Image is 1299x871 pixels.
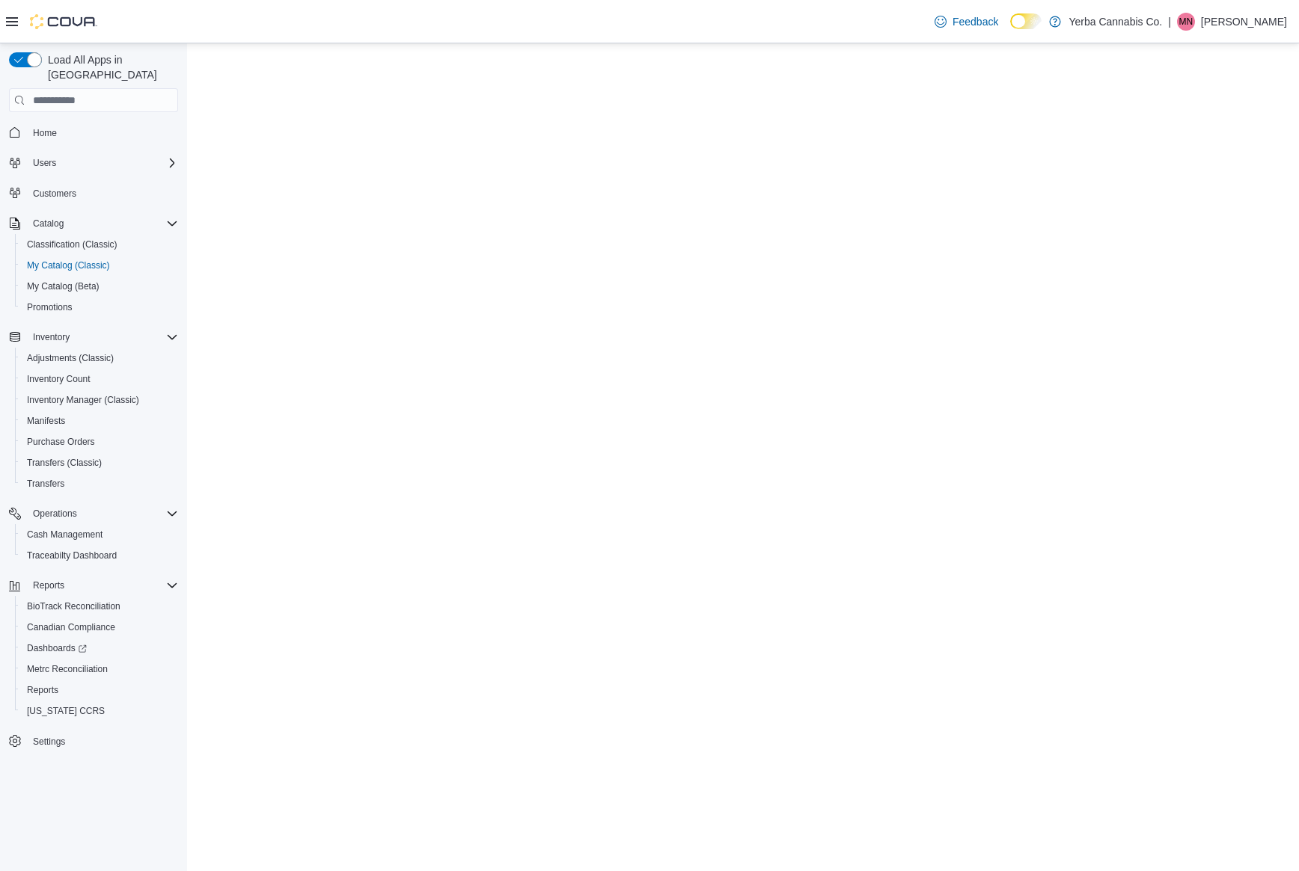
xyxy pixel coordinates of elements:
span: Transfers [21,475,178,493]
span: Dark Mode [1010,29,1011,30]
button: Home [3,121,184,143]
a: Metrc Reconciliation [21,660,114,678]
button: Canadian Compliance [15,617,184,638]
button: Operations [3,503,184,524]
a: Canadian Compliance [21,618,121,636]
button: Promotions [15,297,184,318]
span: Inventory Manager (Classic) [21,391,178,409]
button: Manifests [15,410,184,431]
span: Promotions [21,298,178,316]
input: Dark Mode [1010,13,1042,29]
span: Users [33,157,56,169]
button: Inventory [27,328,76,346]
button: Inventory [3,327,184,348]
span: [US_STATE] CCRS [27,705,105,717]
a: Feedback [929,7,1004,37]
button: Transfers [15,473,184,494]
a: [US_STATE] CCRS [21,702,111,720]
span: Feedback [953,14,998,29]
span: Customers [33,188,76,200]
button: Traceabilty Dashboard [15,545,184,566]
span: Promotions [27,301,73,313]
span: Transfers (Classic) [21,454,178,472]
span: Cash Management [21,526,178,544]
span: Home [33,127,57,139]
a: My Catalog (Beta) [21,277,106,295]
button: Adjustments (Classic) [15,348,184,369]
span: Transfers (Classic) [27,457,102,469]
a: Traceabilty Dashboard [21,547,123,564]
span: Canadian Compliance [21,618,178,636]
button: Reports [3,575,184,596]
span: Operations [33,508,77,520]
span: Metrc Reconciliation [27,663,108,675]
a: Transfers (Classic) [21,454,108,472]
button: My Catalog (Beta) [15,276,184,297]
span: Adjustments (Classic) [27,352,114,364]
button: Metrc Reconciliation [15,659,184,680]
a: Dashboards [21,639,93,657]
span: My Catalog (Beta) [21,277,178,295]
button: Users [27,154,62,172]
span: Classification (Classic) [21,236,178,253]
a: Manifests [21,412,71,430]
a: Transfers [21,475,70,493]
span: Cash Management [27,529,103,541]
span: My Catalog (Beta) [27,280,100,292]
button: Customers [3,182,184,204]
a: Inventory Manager (Classic) [21,391,145,409]
button: Reports [27,576,70,594]
a: My Catalog (Classic) [21,256,116,274]
div: Michael Nezi [1177,13,1195,31]
button: Transfers (Classic) [15,452,184,473]
span: Inventory Count [27,373,91,385]
span: Purchase Orders [21,433,178,451]
button: Reports [15,680,184,701]
a: Customers [27,185,82,203]
span: Traceabilty Dashboard [21,547,178,564]
span: Inventory Count [21,370,178,388]
p: [PERSON_NAME] [1201,13,1287,31]
span: My Catalog (Classic) [21,256,178,274]
a: Classification (Classic) [21,236,123,253]
a: Adjustments (Classic) [21,349,120,367]
button: My Catalog (Classic) [15,255,184,276]
button: Inventory Manager (Classic) [15,390,184,410]
span: Catalog [27,215,178,233]
a: Promotions [21,298,79,316]
button: Classification (Classic) [15,234,184,255]
span: Operations [27,505,178,523]
nav: Complex example [9,115,178,791]
button: Purchase Orders [15,431,184,452]
span: Purchase Orders [27,436,95,448]
span: Adjustments (Classic) [21,349,178,367]
span: Inventory [33,331,70,343]
button: Users [3,153,184,173]
button: Settings [3,730,184,752]
span: Settings [33,736,65,748]
span: Reports [27,576,178,594]
a: Settings [27,733,71,751]
button: Catalog [3,213,184,234]
span: MN [1179,13,1193,31]
a: Reports [21,681,64,699]
span: My Catalog (Classic) [27,259,110,271]
span: Dashboards [21,639,178,657]
span: Reports [33,579,64,591]
span: Home [27,123,178,141]
p: | [1168,13,1171,31]
span: Reports [21,681,178,699]
img: Cova [30,14,97,29]
button: Catalog [27,215,70,233]
span: Manifests [27,415,65,427]
a: Inventory Count [21,370,97,388]
span: BioTrack Reconciliation [27,600,120,612]
span: Transfers [27,478,64,490]
span: Customers [27,184,178,203]
p: Yerba Cannabis Co. [1069,13,1162,31]
button: [US_STATE] CCRS [15,701,184,721]
a: Cash Management [21,526,108,544]
span: Inventory [27,328,178,346]
span: Dashboards [27,642,87,654]
a: Home [27,124,63,142]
